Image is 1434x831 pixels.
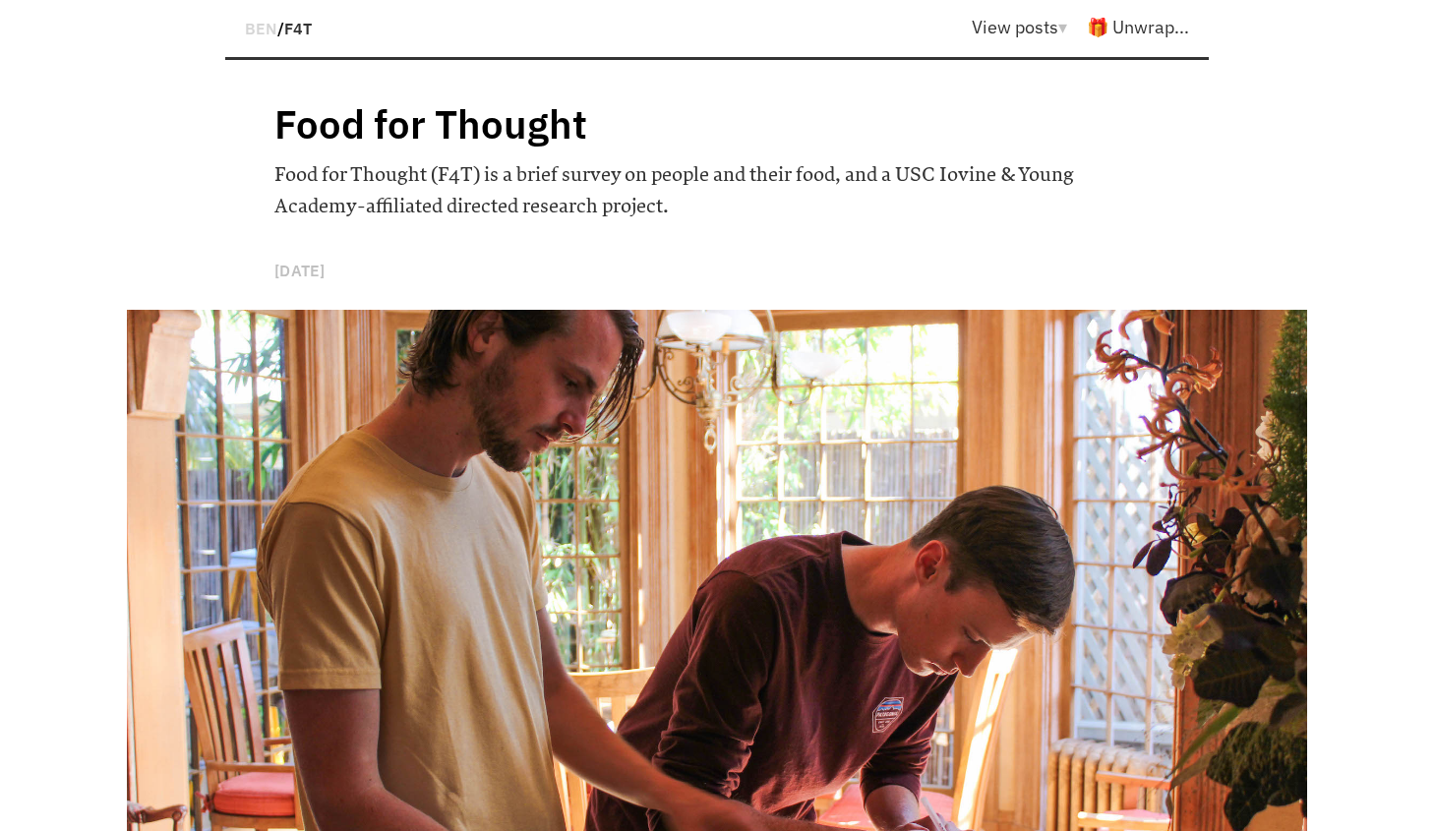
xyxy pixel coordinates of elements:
a: View posts [972,16,1087,38]
h6: Food for Thought (F4T) is a brief survey on people and their food, and a USC Iovine & Young Acade... [274,159,1160,222]
a: F4T [284,19,312,38]
div: / [245,10,312,46]
p: [DATE] [274,252,1160,289]
h1: Food for Thought [274,98,1012,149]
a: BEN [245,19,277,38]
span: ▾ [1058,16,1067,38]
a: 🎁 Unwrap... [1087,16,1189,38]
